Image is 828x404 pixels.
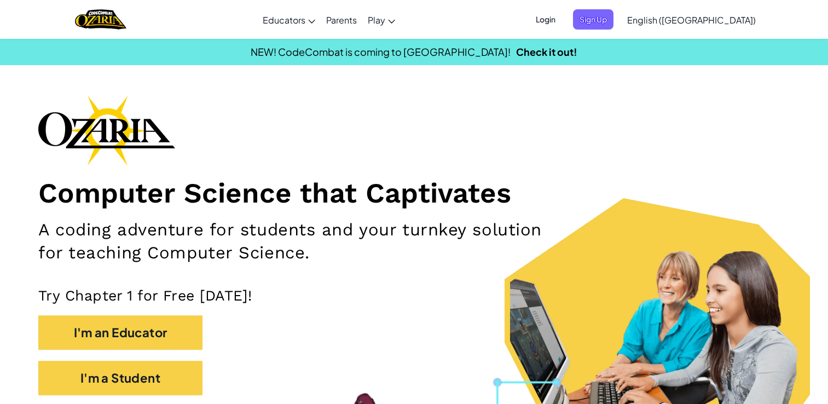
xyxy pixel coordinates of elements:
[263,14,305,26] span: Educators
[38,176,790,210] h1: Computer Science that Captivates
[38,361,202,395] button: I'm a Student
[257,5,321,34] a: Educators
[529,9,562,30] button: Login
[573,9,613,30] button: Sign Up
[362,5,401,34] a: Play
[38,286,790,304] p: Try Chapter 1 for Free [DATE]!
[38,218,542,264] h2: A coding adventure for students and your turnkey solution for teaching Computer Science.
[75,8,126,31] img: Home
[321,5,362,34] a: Parents
[622,5,761,34] a: English ([GEOGRAPHIC_DATA])
[38,95,175,165] img: Ozaria branding logo
[627,14,756,26] span: English ([GEOGRAPHIC_DATA])
[516,45,577,58] a: Check it out!
[75,8,126,31] a: Ozaria by CodeCombat logo
[368,14,385,26] span: Play
[251,45,511,58] span: NEW! CodeCombat is coming to [GEOGRAPHIC_DATA]!
[38,315,202,350] button: I'm an Educator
